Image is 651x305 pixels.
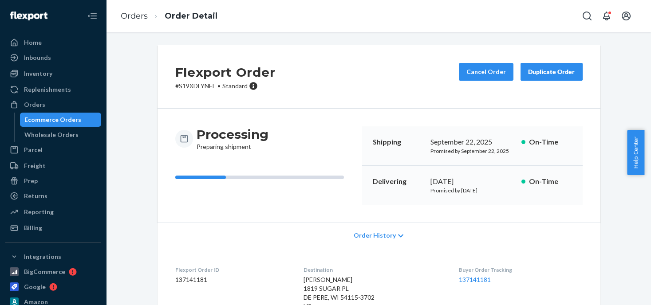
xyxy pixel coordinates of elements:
p: On-Time [529,176,572,187]
a: Google [5,280,101,294]
a: Orders [5,98,101,112]
a: Wholesale Orders [20,128,102,142]
a: Billing [5,221,101,235]
a: Replenishments [5,82,101,97]
p: Promised by [DATE] [430,187,514,194]
div: Inventory [24,69,52,78]
button: Cancel Order [459,63,513,81]
ol: breadcrumbs [114,3,225,29]
button: Duplicate Order [521,63,583,81]
div: BigCommerce [24,267,65,276]
button: Open account menu [617,7,635,25]
dt: Buyer Order Tracking [459,266,582,274]
dd: 137141181 [175,275,289,284]
div: Inbounds [24,53,51,62]
button: Close Navigation [83,7,101,25]
a: Ecommerce Orders [20,113,102,127]
div: Returns [24,192,47,200]
div: Google [24,282,46,291]
a: BigCommerce [5,265,101,279]
img: Flexport logo [10,12,47,20]
dt: Destination [304,266,445,274]
p: # S19XDLYNEL [175,82,276,90]
a: Order Detail [165,11,217,21]
span: Standard [222,82,248,90]
div: September 22, 2025 [430,137,514,147]
h3: Processing [197,126,268,142]
a: Prep [5,174,101,188]
div: Wholesale Orders [24,130,79,139]
a: Orders [121,11,148,21]
div: Home [24,38,42,47]
div: Duplicate Order [528,67,575,76]
p: Delivering [373,176,423,187]
p: Promised by September 22, 2025 [430,147,514,155]
a: 137141181 [459,276,491,283]
div: [DATE] [430,176,514,187]
p: Shipping [373,137,423,147]
div: Reporting [24,207,54,216]
div: Prep [24,176,38,185]
a: Inventory [5,66,101,81]
a: Reporting [5,205,101,219]
span: Order History [354,231,396,240]
p: On-Time [529,137,572,147]
button: Help Center [627,130,644,175]
div: Billing [24,223,42,232]
iframe: Opens a widget where you can chat to one of our agents [595,278,642,301]
a: Home [5,35,101,50]
div: Ecommerce Orders [24,115,81,124]
button: Open notifications [598,7,615,25]
div: Integrations [24,252,61,261]
span: • [217,82,221,90]
div: Parcel [24,145,43,154]
a: Returns [5,189,101,203]
a: Freight [5,159,101,173]
a: Parcel [5,143,101,157]
h2: Flexport Order [175,63,276,82]
div: Orders [24,100,45,109]
a: Inbounds [5,51,101,65]
button: Integrations [5,250,101,264]
dt: Flexport Order ID [175,266,289,274]
div: Freight [24,161,46,170]
button: Open Search Box [578,7,596,25]
div: Replenishments [24,85,71,94]
div: Preparing shipment [197,126,268,151]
